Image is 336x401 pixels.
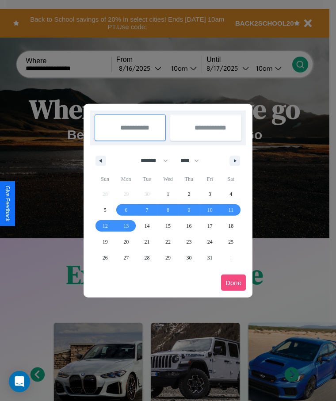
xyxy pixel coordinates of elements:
[115,218,136,234] button: 13
[95,250,115,266] button: 26
[123,234,129,250] span: 20
[125,202,127,218] span: 6
[157,218,178,234] button: 15
[115,234,136,250] button: 20
[115,172,136,186] span: Mon
[137,234,157,250] button: 21
[228,234,233,250] span: 25
[179,218,199,234] button: 16
[123,250,129,266] span: 27
[187,202,190,218] span: 9
[221,275,246,291] button: Done
[199,172,220,186] span: Fri
[95,218,115,234] button: 12
[179,202,199,218] button: 9
[209,186,211,202] span: 3
[187,186,190,202] span: 2
[199,186,220,202] button: 3
[228,202,233,218] span: 11
[221,218,241,234] button: 18
[104,202,107,218] span: 5
[228,218,233,234] span: 18
[167,186,169,202] span: 1
[137,250,157,266] button: 28
[157,202,178,218] button: 8
[207,202,213,218] span: 10
[199,234,220,250] button: 24
[9,371,30,392] div: Open Intercom Messenger
[146,202,149,218] span: 7
[103,234,108,250] span: 19
[229,186,232,202] span: 4
[199,250,220,266] button: 31
[137,202,157,218] button: 7
[115,250,136,266] button: 27
[221,186,241,202] button: 4
[179,234,199,250] button: 23
[123,218,129,234] span: 13
[199,218,220,234] button: 17
[167,202,169,218] span: 8
[157,250,178,266] button: 29
[179,250,199,266] button: 30
[186,250,191,266] span: 30
[95,202,115,218] button: 5
[157,186,178,202] button: 1
[145,234,150,250] span: 21
[221,234,241,250] button: 25
[4,186,11,222] div: Give Feedback
[199,202,220,218] button: 10
[186,234,191,250] span: 23
[165,234,171,250] span: 22
[137,172,157,186] span: Tue
[137,218,157,234] button: 14
[221,202,241,218] button: 11
[145,250,150,266] span: 28
[145,218,150,234] span: 14
[207,234,213,250] span: 24
[157,234,178,250] button: 22
[115,202,136,218] button: 6
[165,218,171,234] span: 15
[186,218,191,234] span: 16
[221,172,241,186] span: Sat
[179,172,199,186] span: Thu
[103,250,108,266] span: 26
[95,172,115,186] span: Sun
[95,234,115,250] button: 19
[165,250,171,266] span: 29
[157,172,178,186] span: Wed
[103,218,108,234] span: 12
[179,186,199,202] button: 2
[207,218,213,234] span: 17
[207,250,213,266] span: 31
